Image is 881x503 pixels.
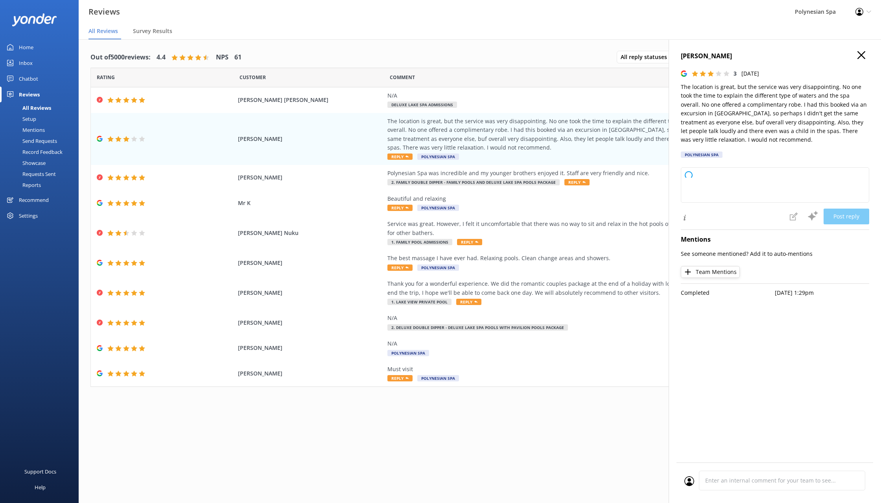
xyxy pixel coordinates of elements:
[90,52,151,63] h4: Out of 5000 reviews:
[19,71,38,87] div: Chatbot
[387,220,745,237] div: Service was great. However, I felt it uncomfortable that there was no way to sit and relax in the...
[681,266,740,278] button: Team Mentions
[238,259,383,267] span: [PERSON_NAME]
[387,279,745,297] div: Thank you for a wonderful experience. We did the romantic couples package at the end of a holiday...
[35,479,46,495] div: Help
[387,169,745,178] div: Polynesian Spa was incredible and my younger brothers enjoyed it. Staff are very friendly and nice.
[5,113,79,124] a: Setup
[238,369,383,378] span: [PERSON_NAME]
[5,157,46,168] div: Showcase
[387,102,457,108] span: Deluxe Lake Spa Admissions
[417,153,459,160] span: Polynesian Spa
[387,91,745,100] div: N/A
[741,69,759,78] p: [DATE]
[19,55,33,71] div: Inbox
[390,74,415,81] span: Question
[681,250,869,258] p: See someone mentioned? Add it to auto-mentions
[387,264,413,271] span: Reply
[157,52,166,63] h4: 4.4
[5,168,79,179] a: Requests Sent
[387,117,745,152] div: The location is great, but the service was very disappointing. No one took the time to explain th...
[238,344,383,352] span: [PERSON_NAME]
[387,339,745,348] div: N/A
[238,288,383,297] span: [PERSON_NAME]
[456,299,481,305] span: Reply
[387,365,745,374] div: Must visit
[387,314,745,322] div: N/A
[238,96,383,104] span: [PERSON_NAME] [PERSON_NAME]
[681,235,869,245] h4: Mentions
[238,135,383,143] span: [PERSON_NAME]
[238,173,383,182] span: [PERSON_NAME]
[133,27,172,35] span: Survey Results
[216,52,229,63] h4: NPS
[387,375,413,381] span: Reply
[12,13,57,26] img: yonder-white-logo.png
[5,135,79,146] a: Send Requests
[417,264,459,271] span: Polynesian Spa
[5,179,79,190] a: Reports
[240,74,266,81] span: Date
[5,146,79,157] a: Record Feedback
[88,6,120,18] h3: Reviews
[681,288,775,297] p: Completed
[5,102,79,113] a: All Reviews
[387,299,452,305] span: 1. Lake View Private Pool
[417,375,459,381] span: Polynesian Spa
[417,205,459,211] span: Polynesian Spa
[5,157,79,168] a: Showcase
[5,146,63,157] div: Record Feedback
[88,27,118,35] span: All Reviews
[5,113,36,124] div: Setup
[857,51,865,60] button: Close
[621,53,672,61] span: All reply statuses
[681,83,869,144] p: The location is great, but the service was very disappointing. No one took the time to explain th...
[457,239,482,245] span: Reply
[19,208,38,224] div: Settings
[387,194,745,203] div: Beautiful and relaxing
[5,135,57,146] div: Send Requests
[238,229,383,237] span: [PERSON_NAME] Nuku
[238,318,383,327] span: [PERSON_NAME]
[734,70,737,77] span: 3
[387,254,745,263] div: The best massage I have ever had. Relaxing pools. Clean change areas and showers.
[775,288,870,297] p: [DATE] 1:29pm
[564,179,590,185] span: Reply
[5,102,51,113] div: All Reviews
[681,152,722,158] div: Polynesian Spa
[681,51,869,61] h4: [PERSON_NAME]
[19,39,33,55] div: Home
[5,179,41,190] div: Reports
[387,239,452,245] span: 1. Family Pool Admissions
[5,124,45,135] div: Mentions
[234,52,241,63] h4: 61
[5,124,79,135] a: Mentions
[19,192,49,208] div: Recommend
[387,179,560,185] span: 2. Family Double Dipper - Family Pools and Deluxe Lake Spa Pools Package
[387,153,413,160] span: Reply
[387,205,413,211] span: Reply
[24,464,56,479] div: Support Docs
[238,199,383,207] span: Mr K
[684,476,694,486] img: user_profile.svg
[97,74,115,81] span: Date
[5,168,56,179] div: Requests Sent
[19,87,40,102] div: Reviews
[387,324,568,331] span: 2. Deluxe Double Dipper - Deluxe Lake Spa Pools with Pavilion Pools Package
[387,350,429,356] span: Polynesian Spa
